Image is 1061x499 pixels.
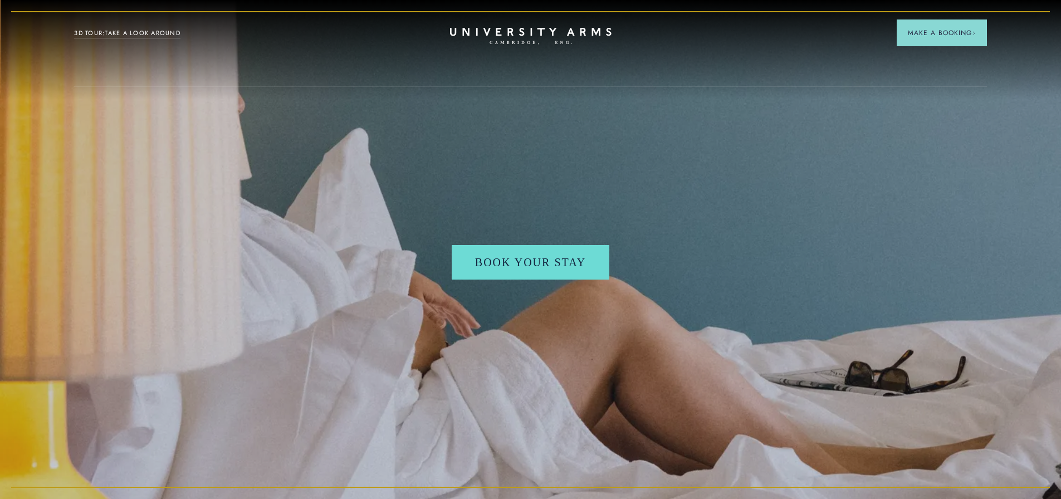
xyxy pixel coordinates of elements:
a: 3D TOUR:TAKE A LOOK AROUND [74,28,180,38]
button: Make a BookingArrow icon [897,19,987,46]
a: Home [450,28,612,45]
a: Book your stay [452,245,609,280]
img: Arrow icon [972,31,976,35]
span: Make a Booking [908,28,976,38]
